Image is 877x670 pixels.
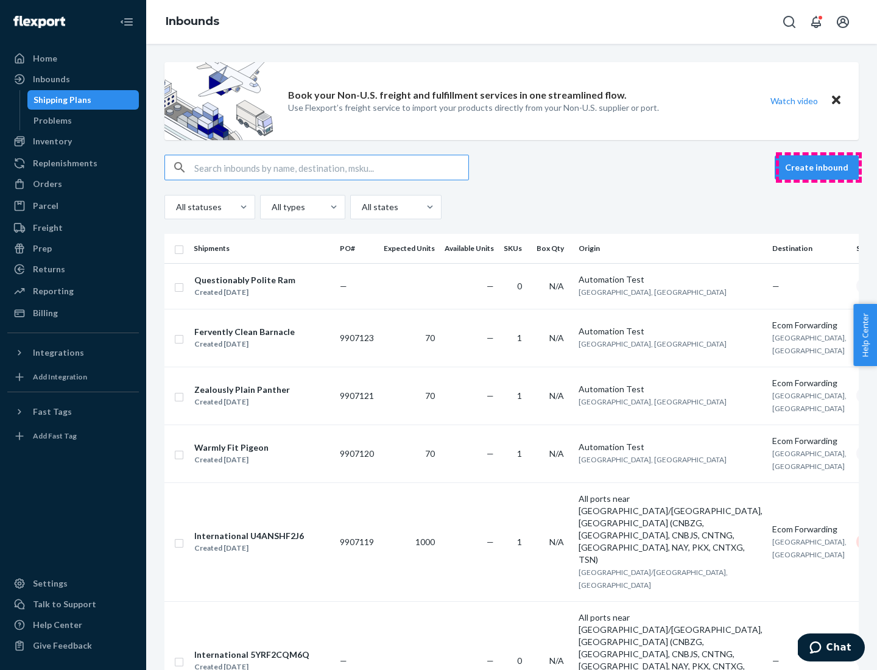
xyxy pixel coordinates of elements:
[335,309,379,367] td: 9907123
[7,49,139,68] a: Home
[33,640,92,652] div: Give Feedback
[487,333,494,343] span: —
[7,196,139,216] a: Parcel
[425,333,435,343] span: 70
[7,259,139,279] a: Returns
[804,10,828,34] button: Open notifications
[194,442,269,454] div: Warmly Fit Pigeon
[772,449,847,471] span: [GEOGRAPHIC_DATA], [GEOGRAPHIC_DATA]
[7,239,139,258] a: Prep
[772,523,847,535] div: Ecom Forwarding
[579,493,763,566] div: All ports near [GEOGRAPHIC_DATA]/[GEOGRAPHIC_DATA], [GEOGRAPHIC_DATA] (CNBZG, [GEOGRAPHIC_DATA], ...
[415,537,435,547] span: 1000
[579,339,727,348] span: [GEOGRAPHIC_DATA], [GEOGRAPHIC_DATA]
[549,281,564,291] span: N/A
[33,157,97,169] div: Replenishments
[7,367,139,387] a: Add Integration
[777,10,801,34] button: Open Search Box
[340,655,347,666] span: —
[549,537,564,547] span: N/A
[33,285,74,297] div: Reporting
[33,94,91,106] div: Shipping Plans
[361,201,362,213] input: All states
[33,242,52,255] div: Prep
[7,615,139,635] a: Help Center
[487,390,494,401] span: —
[379,234,440,263] th: Expected Units
[487,537,494,547] span: —
[33,135,72,147] div: Inventory
[532,234,574,263] th: Box Qty
[517,448,522,459] span: 1
[33,406,72,418] div: Fast Tags
[549,390,564,401] span: N/A
[335,482,379,601] td: 9907119
[7,174,139,194] a: Orders
[574,234,767,263] th: Origin
[33,200,58,212] div: Parcel
[549,333,564,343] span: N/A
[487,281,494,291] span: —
[194,274,295,286] div: Questionably Polite Ram
[425,448,435,459] span: 70
[7,281,139,301] a: Reporting
[7,594,139,614] button: Talk to Support
[772,281,780,291] span: —
[772,319,847,331] div: Ecom Forwarding
[288,102,659,114] p: Use Flexport’s freight service to import your products directly from your Non-U.S. supplier or port.
[194,338,295,350] div: Created [DATE]
[7,132,139,151] a: Inventory
[828,92,844,110] button: Close
[33,577,68,590] div: Settings
[579,568,728,590] span: [GEOGRAPHIC_DATA]/[GEOGRAPHIC_DATA], [GEOGRAPHIC_DATA]
[194,649,309,661] div: International 5YRF2CQM6Q
[33,372,87,382] div: Add Integration
[579,441,763,453] div: Automation Test
[772,655,780,666] span: —
[194,155,468,180] input: Search inbounds by name, destination, msku...
[853,304,877,366] button: Help Center
[270,201,272,213] input: All types
[772,333,847,355] span: [GEOGRAPHIC_DATA], [GEOGRAPHIC_DATA]
[194,396,290,408] div: Created [DATE]
[579,397,727,406] span: [GEOGRAPHIC_DATA], [GEOGRAPHIC_DATA]
[335,367,379,425] td: 9907121
[775,155,859,180] button: Create inbound
[194,530,304,542] div: International U4ANSHF2J6
[831,10,855,34] button: Open account menu
[33,263,65,275] div: Returns
[579,273,763,286] div: Automation Test
[33,619,82,631] div: Help Center
[440,234,499,263] th: Available Units
[517,281,522,291] span: 0
[517,655,522,666] span: 0
[767,234,851,263] th: Destination
[7,303,139,323] a: Billing
[7,426,139,446] a: Add Fast Tag
[340,281,347,291] span: —
[487,655,494,666] span: —
[33,598,96,610] div: Talk to Support
[425,390,435,401] span: 70
[175,201,176,213] input: All statuses
[763,92,826,110] button: Watch video
[7,402,139,421] button: Fast Tags
[7,153,139,173] a: Replenishments
[194,384,290,396] div: Zealously Plain Panther
[798,633,865,664] iframe: Opens a widget where you can chat to one of our agents
[7,636,139,655] button: Give Feedback
[772,391,847,413] span: [GEOGRAPHIC_DATA], [GEOGRAPHIC_DATA]
[114,10,139,34] button: Close Navigation
[772,435,847,447] div: Ecom Forwarding
[772,537,847,559] span: [GEOGRAPHIC_DATA], [GEOGRAPHIC_DATA]
[33,307,58,319] div: Billing
[335,234,379,263] th: PO#
[33,222,63,234] div: Freight
[549,448,564,459] span: N/A
[194,286,295,298] div: Created [DATE]
[13,16,65,28] img: Flexport logo
[33,73,70,85] div: Inbounds
[194,542,304,554] div: Created [DATE]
